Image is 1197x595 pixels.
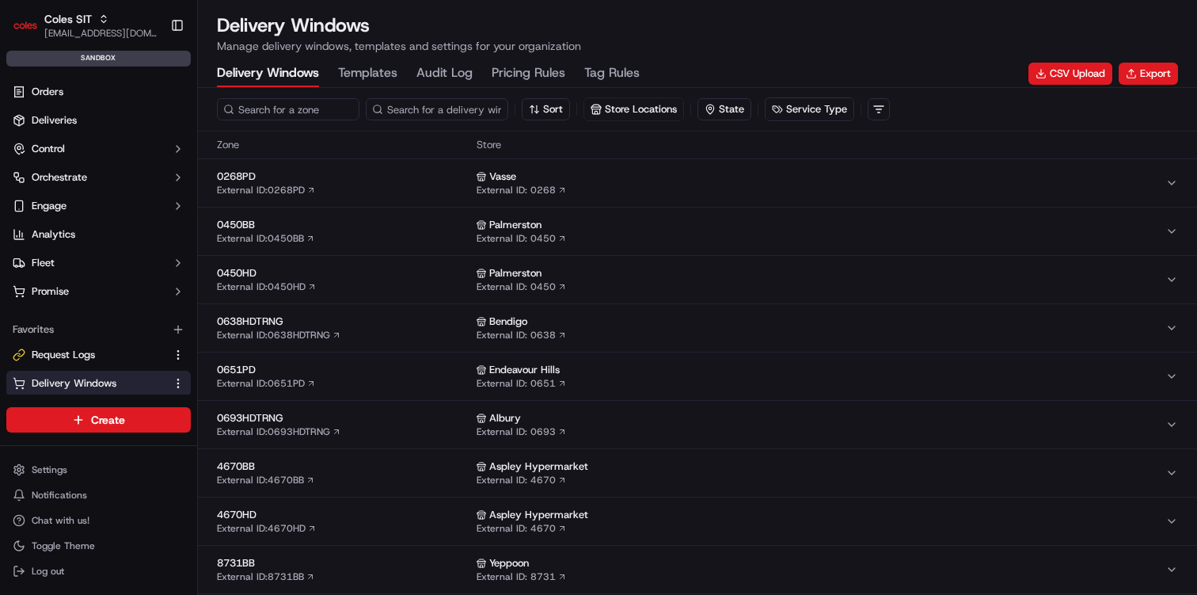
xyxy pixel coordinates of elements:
[489,556,529,570] span: Yeppoon
[32,113,77,128] span: Deliveries
[198,546,1197,593] button: 8731BBExternal ID:8731BB YeppoonExternal ID: 8731
[477,232,567,245] a: External ID: 0450
[766,98,853,120] button: Service Type
[489,218,541,232] span: Palmerston
[6,407,191,433] button: Create
[217,329,341,341] a: External ID:0638HDTRNG
[198,304,1197,352] button: 0638HDTRNGExternal ID:0638HDTRNG BendigoExternal ID: 0638
[697,98,751,120] button: State
[477,522,567,535] a: External ID: 4670
[217,363,470,377] span: 0651PD
[217,280,317,293] a: External ID:0450HD
[6,371,191,396] button: Delivery Windows
[6,108,191,133] a: Deliveries
[477,570,567,583] a: External ID: 8731
[217,377,316,390] a: External ID:0651PD
[6,222,191,247] a: Analytics
[477,425,567,438] a: External ID: 0693
[477,329,567,341] a: External ID: 0638
[32,227,75,242] span: Analytics
[217,218,470,232] span: 0450BB
[217,38,581,54] p: Manage delivery windows, templates and settings for your organization
[477,474,567,486] a: External ID: 4670
[338,60,397,87] button: Templates
[217,522,317,535] a: External ID:4670HD
[217,232,315,245] a: External ID:0450BB
[198,498,1197,545] button: 4670HDExternal ID:4670HD Aspley HypermarketExternal ID: 4670
[217,570,315,583] a: External ID:8731BB
[217,13,581,38] h1: Delivery Windows
[32,256,55,270] span: Fleet
[198,256,1197,303] button: 0450HDExternal ID:0450HD PalmerstonExternal ID: 0450
[217,460,470,474] span: 4670BB
[198,208,1197,255] button: 0450BBExternal ID:0450BB PalmerstonExternal ID: 0450
[489,508,588,522] span: Aspley Hypermarket
[32,540,95,552] span: Toggle Theme
[6,79,191,105] a: Orders
[198,449,1197,497] button: 4670BBExternal ID:4670BB Aspley HypermarketExternal ID: 4670
[584,98,683,120] button: Store Locations
[6,342,191,368] button: Request Logs
[477,184,567,196] a: External ID: 0268
[6,165,191,190] button: Orchestrate
[366,98,508,120] input: Search for a delivery window
[489,170,516,184] span: Vasse
[489,411,521,425] span: Albury
[6,136,191,162] button: Control
[492,60,565,87] button: Pricing Rules
[1028,63,1112,85] button: CSV Upload
[6,509,191,532] button: Chat with us!
[6,193,191,219] button: Engage
[32,85,63,99] span: Orders
[6,317,191,342] div: Favorites
[489,460,588,474] span: Aspley Hypermarket
[91,412,125,428] span: Create
[32,489,87,502] span: Notifications
[217,315,470,329] span: 0638HDTRNG
[44,11,92,27] button: Coles SIT
[477,280,567,293] a: External ID: 0450
[13,13,38,38] img: Coles SIT
[32,199,66,213] span: Engage
[198,159,1197,207] button: 0268PDExternal ID:0268PD VasseExternal ID: 0268
[6,6,164,44] button: Coles SITColes SIT[EMAIL_ADDRESS][DOMAIN_NAME]
[6,51,191,67] div: sandbox
[6,560,191,582] button: Log out
[13,348,165,362] a: Request Logs
[32,376,116,391] span: Delivery Windows
[198,401,1197,448] button: 0693HDTRNGExternal ID:0693HDTRNG AlburyExternal ID: 0693
[217,184,316,196] a: External ID:0268PD
[6,484,191,506] button: Notifications
[522,98,570,120] button: Sort
[32,170,87,185] span: Orchestrate
[6,250,191,276] button: Fleet
[32,348,95,362] span: Request Logs
[489,266,541,280] span: Palmerston
[489,315,527,329] span: Bendigo
[583,97,684,121] button: Store Locations
[489,363,560,377] span: Endeavour Hills
[477,138,1178,152] span: Store
[217,411,470,425] span: 0693HDTRNG
[217,138,470,152] span: Zone
[217,98,359,120] input: Search for a zone
[217,266,470,280] span: 0450HD
[6,279,191,304] button: Promise
[198,353,1197,400] button: 0651PDExternal ID:0651PD Endeavour HillsExternal ID: 0651
[32,142,65,156] span: Control
[416,60,473,87] button: Audit Log
[477,377,567,390] a: External ID: 0651
[6,459,191,481] button: Settings
[217,556,470,570] span: 8731BB
[217,170,470,184] span: 0268PD
[1119,63,1178,85] button: Export
[13,376,165,391] a: Delivery Windows
[217,425,341,438] a: External ID:0693HDTRNG
[32,463,67,476] span: Settings
[217,474,315,486] a: External ID:4670BB
[44,27,158,40] button: [EMAIL_ADDRESS][DOMAIN_NAME]
[217,508,470,522] span: 4670HD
